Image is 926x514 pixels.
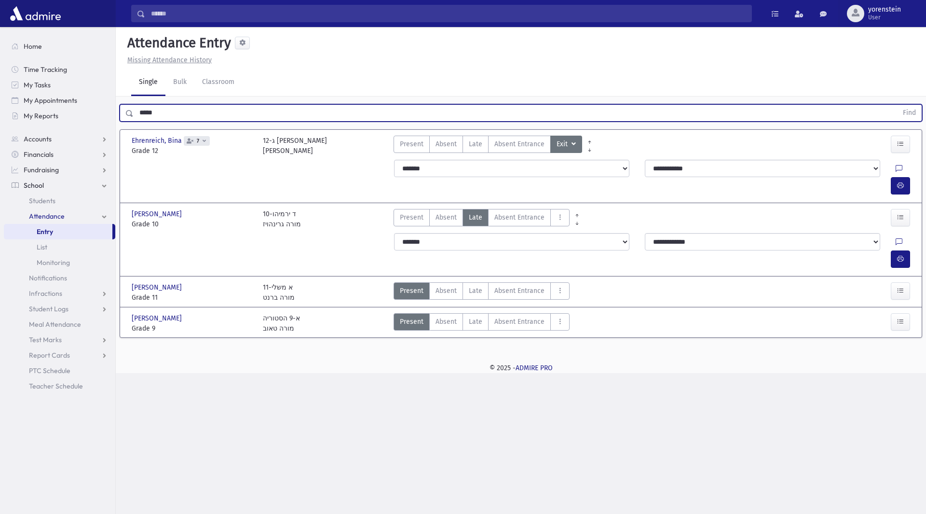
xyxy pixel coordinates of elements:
[165,69,194,96] a: Bulk
[29,212,65,221] span: Attendance
[436,286,457,296] span: Absent
[24,135,52,143] span: Accounts
[29,196,55,205] span: Students
[24,181,44,190] span: School
[29,366,70,375] span: PTC Schedule
[469,139,482,149] span: Late
[263,282,295,303] div: 11-א משלי מורה ברנט
[263,313,300,333] div: א-9 הסטוריה מורה טאוב
[24,150,54,159] span: Financials
[123,56,212,64] a: Missing Attendance History
[132,292,253,303] span: Grade 11
[4,224,112,239] a: Entry
[24,65,67,74] span: Time Tracking
[29,382,83,390] span: Teacher Schedule
[550,136,582,153] button: Exit
[29,335,62,344] span: Test Marks
[494,317,545,327] span: Absent Entrance
[868,6,901,14] span: yorenstein
[557,139,570,150] span: Exit
[132,136,184,146] span: Ehrenreich, Bina
[132,323,253,333] span: Grade 9
[400,212,423,222] span: Present
[132,219,253,229] span: Grade 10
[194,69,242,96] a: Classroom
[131,363,911,373] div: © 2025 -
[516,364,553,372] a: ADMIRE PRO
[4,347,115,363] a: Report Cards
[394,313,570,333] div: AttTypes
[4,363,115,378] a: PTC Schedule
[4,255,115,270] a: Monitoring
[132,313,184,323] span: [PERSON_NAME]
[4,162,115,178] a: Fundraising
[8,4,63,23] img: AdmirePro
[868,14,901,21] span: User
[4,131,115,147] a: Accounts
[24,42,42,51] span: Home
[436,212,457,222] span: Absent
[394,136,582,156] div: AttTypes
[4,332,115,347] a: Test Marks
[4,77,115,93] a: My Tasks
[4,317,115,332] a: Meal Attendance
[469,212,482,222] span: Late
[195,138,201,144] span: 7
[29,320,81,329] span: Meal Attendance
[494,212,545,222] span: Absent Entrance
[4,239,115,255] a: List
[4,301,115,317] a: Student Logs
[145,5,751,22] input: Search
[132,209,184,219] span: [PERSON_NAME]
[4,62,115,77] a: Time Tracking
[400,139,423,149] span: Present
[4,39,115,54] a: Home
[897,105,922,121] button: Find
[29,351,70,360] span: Report Cards
[123,35,231,51] h5: Attendance Entry
[132,282,184,292] span: [PERSON_NAME]
[494,286,545,296] span: Absent Entrance
[4,108,115,124] a: My Reports
[29,274,67,282] span: Notifications
[24,111,58,120] span: My Reports
[4,378,115,394] a: Teacher Schedule
[37,258,70,267] span: Monitoring
[494,139,545,149] span: Absent Entrance
[24,81,51,89] span: My Tasks
[263,209,301,229] div: 10-ד ירמיהו מורה גרינהויז
[29,305,68,313] span: Student Logs
[4,270,115,286] a: Notifications
[131,69,165,96] a: Single
[4,286,115,301] a: Infractions
[4,208,115,224] a: Attendance
[127,56,212,64] u: Missing Attendance History
[4,178,115,193] a: School
[469,317,482,327] span: Late
[436,139,457,149] span: Absent
[469,286,482,296] span: Late
[436,317,457,327] span: Absent
[24,96,77,105] span: My Appointments
[4,147,115,162] a: Financials
[132,146,253,156] span: Grade 12
[4,93,115,108] a: My Appointments
[394,282,570,303] div: AttTypes
[394,209,570,229] div: AttTypes
[400,317,423,327] span: Present
[37,227,53,236] span: Entry
[29,289,62,298] span: Infractions
[4,193,115,208] a: Students
[263,136,327,156] div: 12-ג [PERSON_NAME] [PERSON_NAME]
[37,243,47,251] span: List
[400,286,423,296] span: Present
[24,166,59,174] span: Fundraising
